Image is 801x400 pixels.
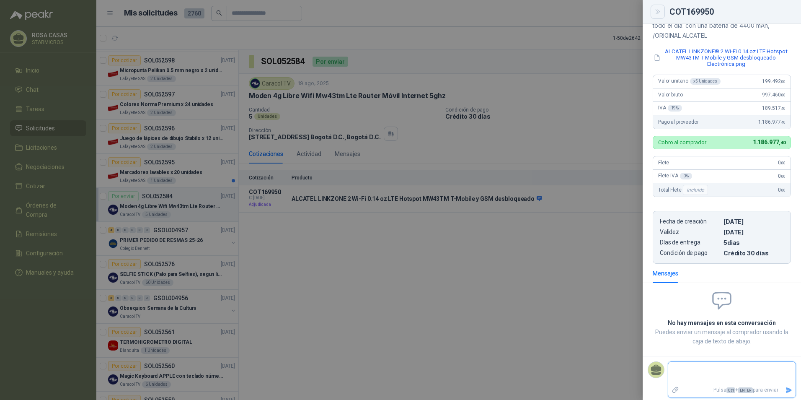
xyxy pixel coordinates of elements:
[658,119,699,125] span: Pago al proveedor
[780,79,785,84] span: ,00
[762,92,785,98] span: 997.460
[653,318,791,327] h2: No hay mensajes en esta conversación
[660,239,720,246] p: Días de entrega
[723,239,784,246] p: 5 dias
[660,229,720,236] p: Validez
[778,173,785,179] span: 0
[660,249,720,257] p: Condición de pago
[668,383,682,397] label: Adjuntar archivos
[682,383,782,397] p: Pulsa + para enviar
[780,106,785,111] span: ,40
[660,218,720,225] p: Fecha de creación
[723,218,784,225] p: [DATE]
[738,387,753,393] span: ENTER
[758,119,785,125] span: 1.186.977
[723,229,784,236] p: [DATE]
[690,78,721,85] div: x 5 Unidades
[778,187,785,193] span: 0
[658,185,710,195] span: Total Flete
[778,160,785,166] span: 0
[658,160,669,166] span: Flete
[753,139,785,145] span: 1.186.977
[658,140,706,145] p: Cobro al comprador
[762,78,785,84] span: 199.492
[680,173,692,179] div: 0 %
[669,8,791,16] div: COT169950
[762,105,785,111] span: 189.517
[658,173,692,179] span: Flete IVA
[658,92,682,98] span: Valor bruto
[779,140,785,145] span: ,40
[782,383,796,397] button: Enviar
[780,120,785,125] span: ,40
[658,105,682,112] span: IVA
[780,93,785,97] span: ,00
[653,47,791,68] button: ALCATEL LINKZONE® 2 Wi-Fi 0.14 oz LTE Hotspot MW43TM T-Mobile y GSM desbloqueado Electrónica.png
[780,161,785,165] span: ,00
[726,387,735,393] span: Ctrl
[658,78,721,85] span: Valor unitario
[653,269,678,278] div: Mensajes
[653,7,663,17] button: Close
[780,188,785,192] span: ,00
[653,327,791,346] p: Puedes enviar un mensaje al comprador usando la caja de texto de abajo.
[723,249,784,257] p: Crédito 30 días
[780,174,785,179] span: ,00
[683,185,708,195] div: Incluido
[668,105,682,112] div: 19 %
